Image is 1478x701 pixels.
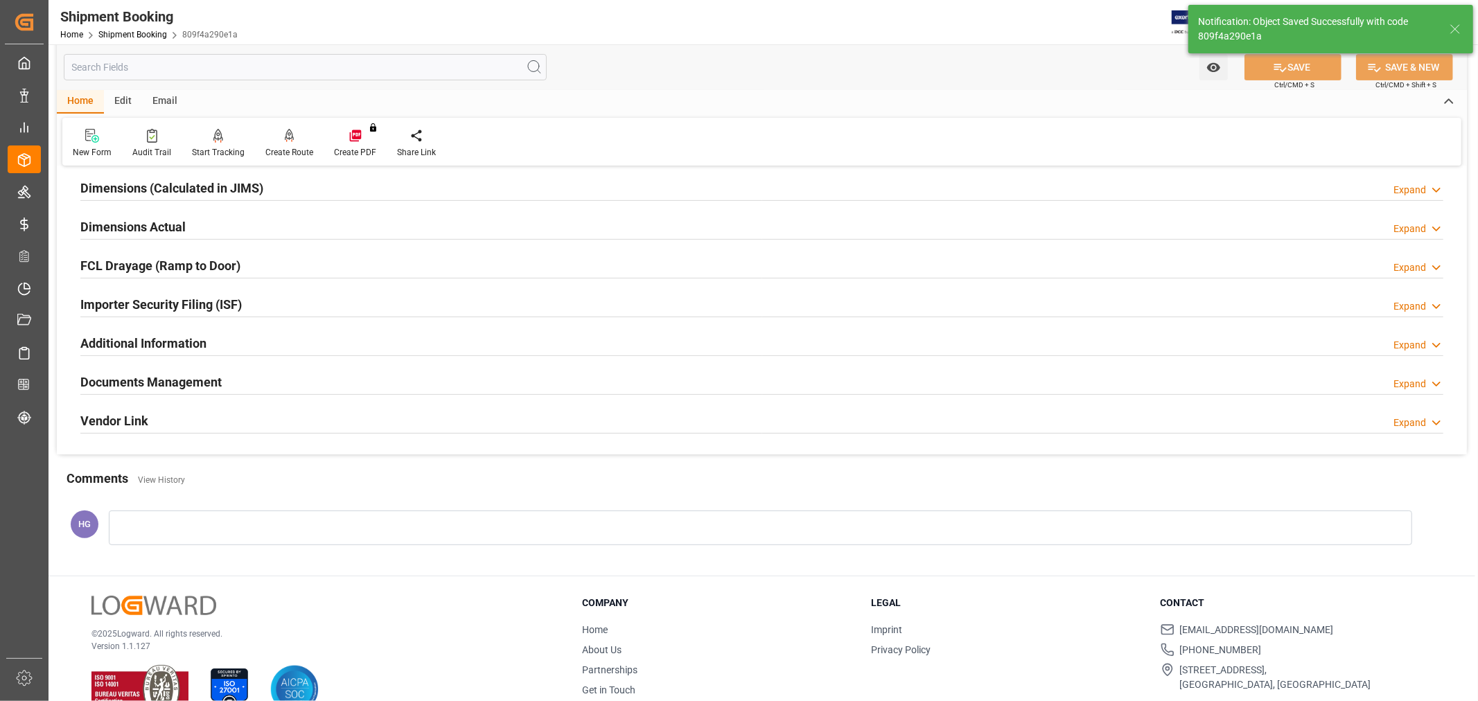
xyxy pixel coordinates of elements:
a: Shipment Booking [98,30,167,39]
a: Home [582,624,608,635]
h2: Additional Information [80,334,206,353]
div: Expand [1393,338,1426,353]
div: Email [142,90,188,114]
div: Share Link [397,146,436,159]
div: Shipment Booking [60,6,238,27]
button: open menu [1199,54,1228,80]
span: Ctrl/CMD + Shift + S [1375,80,1436,90]
div: Expand [1393,377,1426,391]
div: Expand [1393,260,1426,275]
div: Expand [1393,416,1426,430]
input: Search Fields [64,54,547,80]
div: Edit [104,90,142,114]
a: Privacy Policy [871,644,931,655]
p: Version 1.1.127 [91,640,547,653]
a: Partnerships [582,664,637,675]
h3: Legal [871,596,1143,610]
h2: Dimensions (Calculated in JIMS) [80,179,263,197]
div: Create Route [265,146,313,159]
span: [EMAIL_ADDRESS][DOMAIN_NAME] [1180,623,1334,637]
h2: Comments [67,469,128,488]
img: Logward Logo [91,596,216,616]
a: About Us [582,644,622,655]
a: View History [138,475,185,485]
span: HG [78,519,91,529]
span: Ctrl/CMD + S [1274,80,1314,90]
img: Exertis%20JAM%20-%20Email%20Logo.jpg_1722504956.jpg [1172,10,1220,35]
div: Start Tracking [192,146,245,159]
div: Expand [1393,299,1426,314]
p: © 2025 Logward. All rights reserved. [91,628,547,640]
div: Notification: Object Saved Successfully with code 809f4a290e1a [1198,15,1436,44]
a: Home [60,30,83,39]
span: [PHONE_NUMBER] [1180,643,1262,657]
a: Get in Touch [582,684,635,695]
h2: Importer Security Filing (ISF) [80,295,242,314]
a: Imprint [871,624,902,635]
h2: FCL Drayage (Ramp to Door) [80,256,240,275]
div: Expand [1393,222,1426,236]
h3: Company [582,596,854,610]
button: SAVE [1244,54,1341,80]
span: [STREET_ADDRESS], [GEOGRAPHIC_DATA], [GEOGRAPHIC_DATA] [1180,663,1371,692]
h2: Dimensions Actual [80,218,186,236]
div: Home [57,90,104,114]
h2: Documents Management [80,373,222,391]
h3: Contact [1161,596,1432,610]
div: New Form [73,146,112,159]
div: Audit Trail [132,146,171,159]
h2: Vendor Link [80,411,148,430]
div: Expand [1393,183,1426,197]
button: SAVE & NEW [1356,54,1453,80]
